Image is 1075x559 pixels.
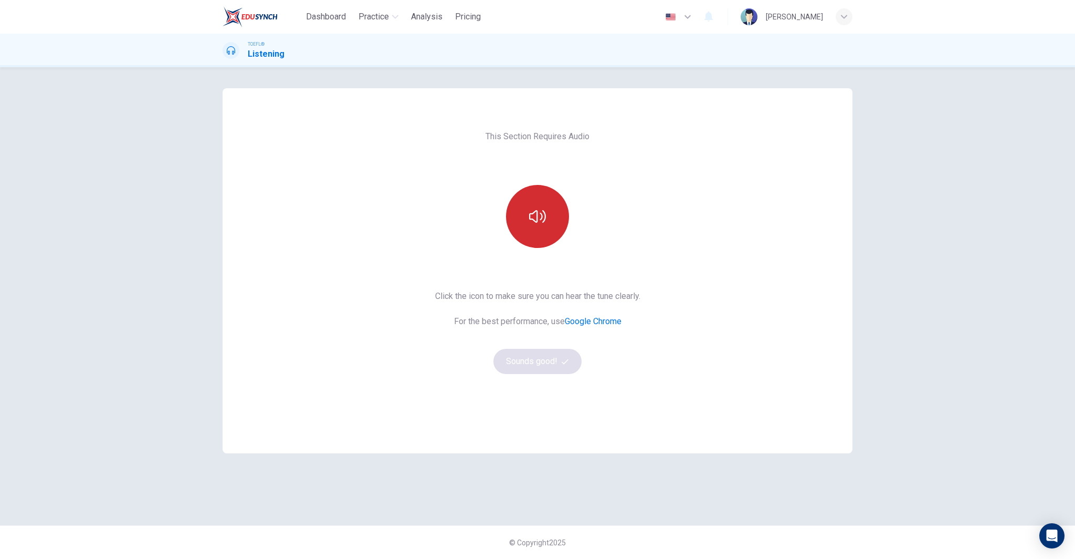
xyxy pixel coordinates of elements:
[359,11,389,23] span: Practice
[451,7,485,26] button: Pricing
[486,130,589,143] span: This Section Requires Audio
[1039,523,1065,548] div: Open Intercom Messenger
[248,40,265,48] span: TOEFL®
[741,8,757,25] img: Profile picture
[509,539,566,547] span: © Copyright 2025
[455,11,481,23] span: Pricing
[664,13,677,21] img: en
[306,11,346,23] span: Dashboard
[435,315,640,328] span: For the best performance, use
[435,290,640,303] span: Click the icon to make sure you can hear the tune clearly.
[411,11,442,23] span: Analysis
[302,7,350,26] button: Dashboard
[766,11,823,23] div: [PERSON_NAME]
[223,6,302,27] a: EduSynch logo
[223,6,278,27] img: EduSynch logo
[407,7,447,26] button: Analysis
[354,7,403,26] button: Practice
[248,48,284,60] h1: Listening
[565,316,621,326] a: Google Chrome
